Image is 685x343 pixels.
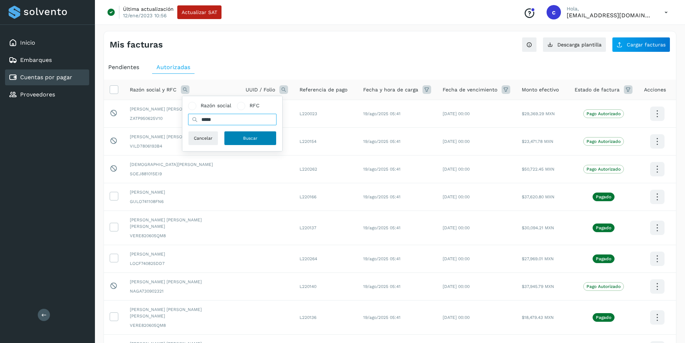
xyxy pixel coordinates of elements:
span: Fecha de vencimiento [443,86,497,94]
span: [DATE] 00:00 [443,194,470,199]
span: [PERSON_NAME] [PERSON_NAME] [PERSON_NAME] [130,217,234,230]
span: [DATE] 00:00 [443,315,470,320]
span: 19/ago/2025 05:41 [363,194,401,199]
span: VERE820605QM8 [130,322,234,329]
div: Embarques [5,52,89,68]
span: Fecha y hora de carga [363,86,418,94]
span: $37,620.80 MXN [522,194,554,199]
span: UUID / Folio [246,86,275,94]
span: $23,471.78 MXN [522,139,553,144]
span: L220154 [300,139,316,144]
span: 19/ago/2025 05:41 [363,139,401,144]
span: L220264 [300,256,317,261]
span: Monto efectivo [522,86,559,94]
span: Actualizar SAT [182,10,217,15]
span: [DEMOGRAPHIC_DATA][PERSON_NAME] [130,161,234,168]
span: [PERSON_NAME] [PERSON_NAME] [PERSON_NAME] [130,306,234,319]
span: L220140 [300,284,316,289]
span: SOEJ881015EI9 [130,171,234,177]
span: Razón social y RFC [130,86,177,94]
p: Pagado [596,225,611,230]
span: NAGA730902321 [130,288,234,294]
h4: Mis facturas [110,40,163,50]
a: Proveedores [20,91,55,98]
p: Pagado [596,315,611,320]
div: Inicio [5,35,89,51]
span: [DATE] 00:00 [443,167,470,172]
p: 12/ene/2023 10:56 [123,12,167,19]
p: Última actualización [123,6,174,12]
span: [PERSON_NAME] [PERSON_NAME] [130,279,234,285]
span: 19/ago/2025 05:41 [363,225,401,230]
span: Pendientes [108,64,139,71]
span: L220023 [300,111,317,116]
span: Estado de factura [575,86,620,94]
div: Proveedores [5,87,89,103]
span: [DATE] 00:00 [443,256,470,261]
span: VILD7806193B4 [130,143,234,149]
span: L220137 [300,225,316,230]
span: [DATE] 00:00 [443,225,470,230]
p: Pago Autorizado [586,167,621,172]
p: Hola, [567,6,653,12]
span: [PERSON_NAME] [130,251,234,257]
p: Pagado [596,256,611,261]
span: L220166 [300,194,316,199]
span: $30,094.21 MXN [522,225,554,230]
span: $27,969.01 MXN [522,256,554,261]
button: Actualizar SAT [177,5,222,19]
span: 19/ago/2025 05:41 [363,256,401,261]
span: [DATE] 00:00 [443,111,470,116]
p: Pago Autorizado [586,139,621,144]
div: Cuentas por pagar [5,69,89,85]
button: Descarga plantilla [543,37,606,52]
span: Acciones [644,86,666,94]
span: Cargar facturas [627,42,666,47]
span: VERE820605QM8 [130,233,234,239]
span: 19/ago/2025 05:41 [363,111,401,116]
a: Cuentas por pagar [20,74,72,81]
span: 19/ago/2025 05:41 [363,315,401,320]
span: $50,722.45 MXN [522,167,554,172]
p: Pago Autorizado [586,111,621,116]
span: $18,479.43 MXN [522,315,554,320]
span: L220136 [300,315,316,320]
span: [DATE] 00:00 [443,139,470,144]
span: [PERSON_NAME] [PERSON_NAME] [130,134,234,140]
span: LOCF740825DD7 [130,260,234,267]
p: contabilidad5@easo.com [567,12,653,19]
span: 19/ago/2025 05:41 [363,284,401,289]
span: [PERSON_NAME] [130,189,234,195]
span: [PERSON_NAME] [PERSON_NAME] [130,106,234,112]
a: Embarques [20,57,52,63]
span: Referencia de pago [300,86,347,94]
span: [DATE] 00:00 [443,284,470,289]
span: GULO741108FN6 [130,198,234,205]
a: Inicio [20,39,35,46]
span: Autorizadas [156,64,190,71]
span: $37,945.79 MXN [522,284,554,289]
span: L220262 [300,167,317,172]
button: Cargar facturas [612,37,670,52]
span: ZATP950625V10 [130,115,234,122]
p: Pago Autorizado [586,284,621,289]
span: 19/ago/2025 05:41 [363,167,401,172]
span: Descarga plantilla [557,42,602,47]
span: $29,369.29 MXN [522,111,555,116]
p: Pagado [596,194,611,199]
